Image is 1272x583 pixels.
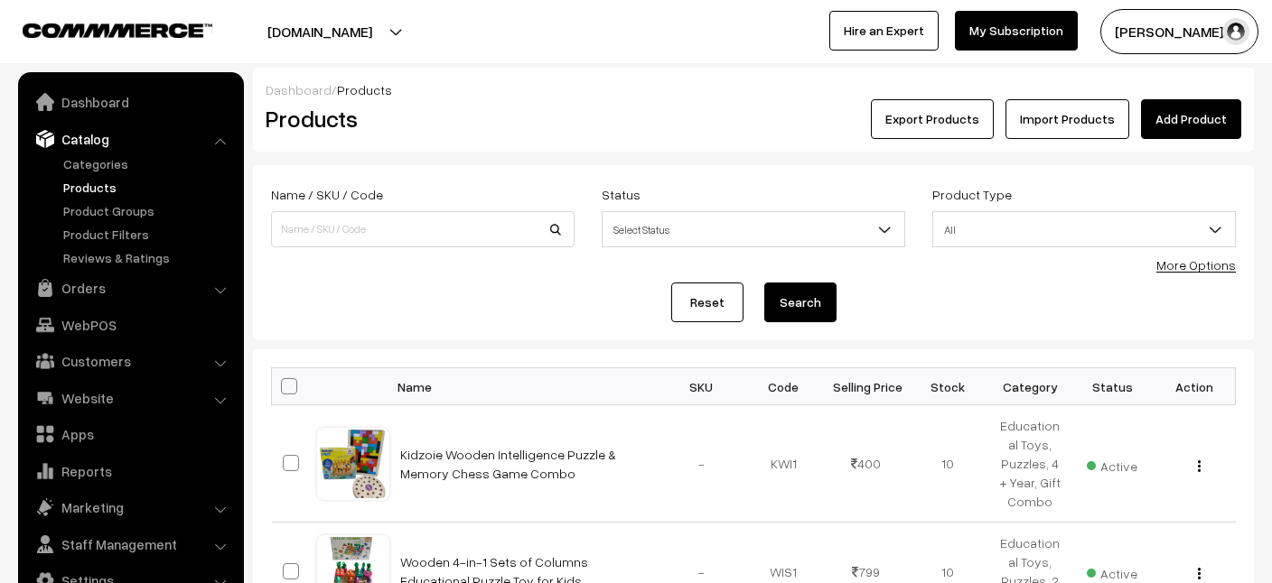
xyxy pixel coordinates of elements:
a: Website [23,382,238,414]
span: Select Status [603,214,904,245]
img: COMMMERCE [23,23,212,37]
button: [DOMAIN_NAME] [204,9,435,54]
a: Hire an Expert [829,11,939,51]
a: More Options [1156,257,1236,273]
a: Product Filters [59,225,238,244]
a: Add Product [1141,99,1241,139]
label: Status [602,185,641,204]
h2: Products [266,105,573,133]
span: Active [1087,560,1137,583]
th: Code [743,368,825,405]
a: WebPOS [23,309,238,341]
a: Import Products [1005,99,1129,139]
span: Active [1087,452,1137,476]
input: Name / SKU / Code [271,211,575,247]
a: Reset [671,282,744,322]
a: Kidzoie Wooden Intelligence Puzzle & Memory Chess Game Combo [400,447,616,481]
img: Menu [1198,460,1201,472]
a: Reviews & Ratings [59,248,238,267]
img: user [1222,18,1249,45]
a: Product Groups [59,201,238,220]
button: Export Products [871,99,994,139]
td: 10 [907,405,989,523]
label: Name / SKU / Code [271,185,383,204]
th: Name [389,368,660,405]
a: My Subscription [955,11,1078,51]
a: Reports [23,455,238,487]
img: Menu [1198,568,1201,579]
td: - [660,405,743,523]
th: SKU [660,368,743,405]
a: Dashboard [266,82,332,97]
div: / [266,80,1241,99]
td: 400 [825,405,907,523]
span: All [933,214,1235,245]
a: Customers [23,345,238,377]
button: Search [764,282,837,322]
a: Products [59,178,238,197]
a: Apps [23,418,238,450]
button: [PERSON_NAME] S… [1100,9,1258,54]
th: Status [1071,368,1154,405]
a: COMMMERCE [23,18,181,40]
a: Marketing [23,491,238,523]
td: Educational Toys, Puzzles, 4 + Year, Gift Combo [989,405,1071,523]
td: KWI1 [743,405,825,523]
a: Catalog [23,123,238,155]
th: Category [989,368,1071,405]
a: Categories [59,154,238,173]
a: Dashboard [23,86,238,118]
span: All [932,211,1236,247]
a: Staff Management [23,528,238,560]
span: Products [337,82,392,97]
label: Product Type [932,185,1012,204]
th: Selling Price [825,368,907,405]
span: Select Status [602,211,905,247]
th: Action [1154,368,1236,405]
th: Stock [907,368,989,405]
a: Orders [23,272,238,304]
